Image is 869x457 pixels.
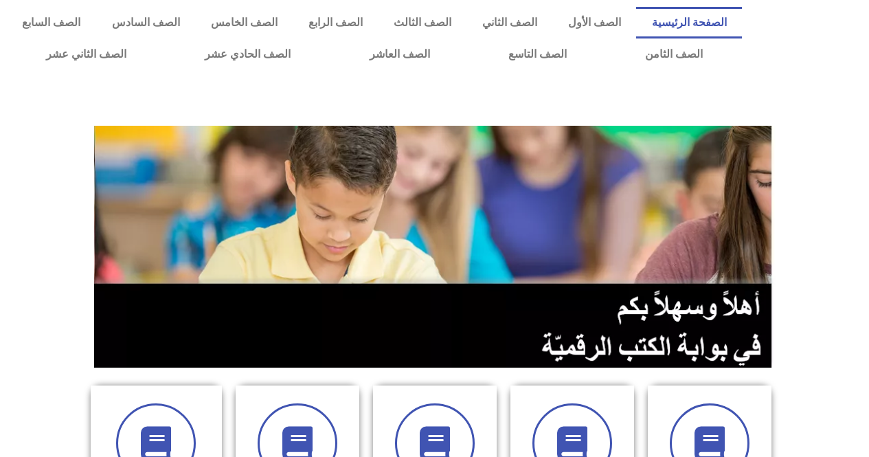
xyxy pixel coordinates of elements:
a: الصفحة الرئيسية [636,7,742,38]
a: الصف الرابع [293,7,378,38]
a: الصف الحادي عشر [166,38,330,70]
a: الصف الأول [552,7,636,38]
a: الصف العاشر [330,38,469,70]
a: الصف التاسع [469,38,606,70]
a: الصف السادس [96,7,195,38]
a: الصف الثالث [378,7,466,38]
a: الصف الثامن [606,38,742,70]
a: الصف الخامس [195,7,293,38]
a: الصف الثاني عشر [7,38,166,70]
a: الصف الثاني [466,7,552,38]
a: الصف السابع [7,7,96,38]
